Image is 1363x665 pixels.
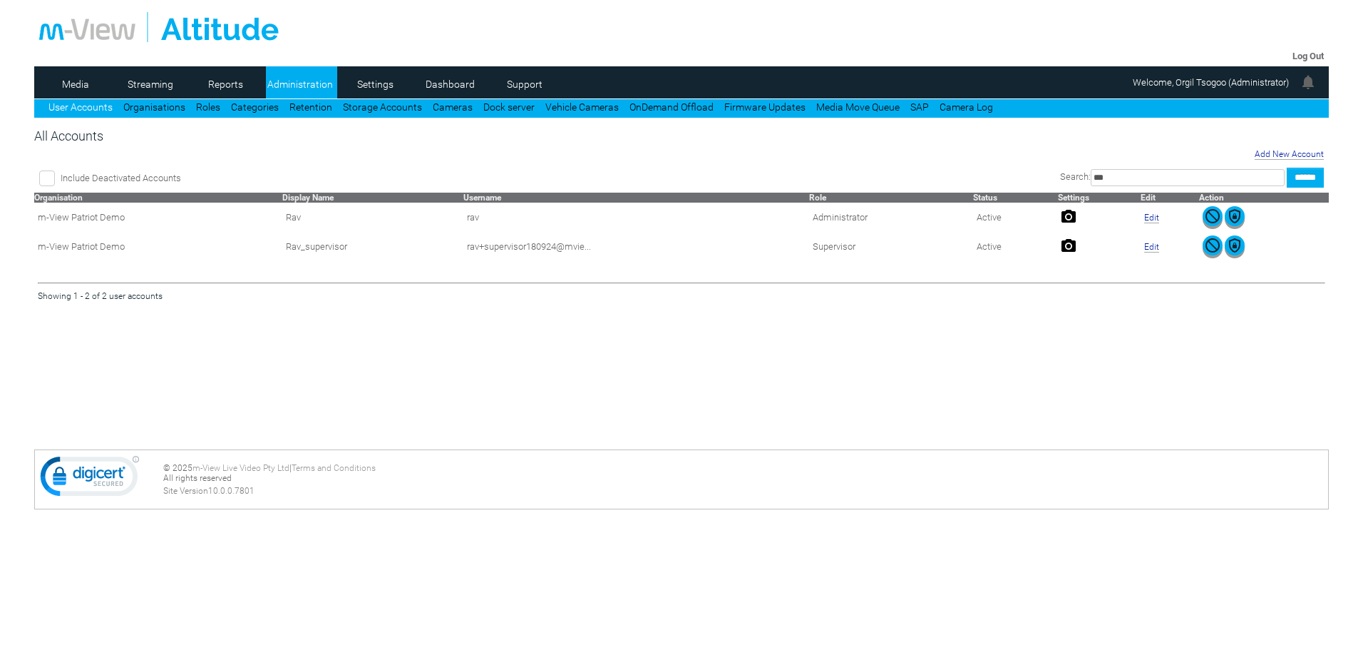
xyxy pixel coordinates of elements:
a: Camera Log [940,101,993,113]
a: Username [463,193,501,203]
a: Organisation [34,193,83,203]
a: Display Name [282,193,334,203]
img: bell24.png [1300,73,1317,91]
a: Edit [1144,213,1159,223]
span: Include Deactivated Accounts [61,173,181,183]
a: Reset MFA [1225,218,1245,228]
a: OnDemand Offload [629,101,714,113]
img: DigiCert Secured Site Seal [40,455,140,504]
div: Search: [498,168,1324,188]
span: All Accounts [34,128,103,143]
img: mfa-shield-green-icon.svg [1225,235,1245,255]
th: Settings [1058,193,1141,203]
td: Active [973,232,1058,261]
a: m-View Live Video Pty Ltd [192,463,289,473]
span: rav [467,212,479,223]
div: © 2025 | All rights reserved [163,463,1323,496]
span: 10.0.0.7801 [208,486,254,496]
img: user-active-green-icon.svg [1203,235,1223,255]
a: Vehicle Cameras [545,101,619,113]
span: Showing 1 - 2 of 2 user accounts [38,291,163,301]
span: Contact Method: SMS and Email [286,212,301,223]
span: m-View Patriot Demo [38,241,125,252]
a: Reset MFA [1225,247,1245,258]
a: Categories [231,101,279,113]
a: Administration [266,73,335,95]
a: Support [490,73,560,95]
span: Contact Method: SMS and Email [286,241,347,252]
a: Dock server [483,101,535,113]
a: Dashboard [416,73,485,95]
img: user-active-green-icon.svg [1203,206,1223,226]
a: Cameras [433,101,473,113]
a: Storage Accounts [343,101,422,113]
a: User Accounts [48,101,113,113]
span: m-View Patriot Demo [38,212,125,223]
td: Administrator [809,203,973,232]
a: Deactivate [1203,247,1223,258]
td: Active [973,203,1058,232]
th: Edit [1141,193,1199,203]
a: Streaming [116,73,185,95]
span: Welcome, Orgil Tsogoo (Administrator) [1133,77,1289,88]
a: Roles [196,101,220,113]
div: Site Version [163,486,1323,496]
img: camera24.png [1061,238,1076,253]
a: Status [973,193,997,203]
a: Edit [1144,242,1159,253]
a: Media [41,73,110,95]
td: Supervisor [809,232,973,261]
a: Organisations [123,101,185,113]
a: SAP [910,101,929,113]
a: Firmware Updates [724,101,806,113]
a: Settings [341,73,410,95]
th: Action [1199,193,1329,203]
a: Retention [289,101,332,113]
a: Media Move Queue [816,101,900,113]
img: camera24.png [1061,209,1076,223]
a: Role [809,193,826,203]
a: Terms and Conditions [292,463,376,473]
span: rav+supervisor180924@mview.com.au [467,241,591,252]
a: Add New Account [1255,149,1324,160]
a: Deactivate [1203,218,1223,228]
a: Log Out [1292,51,1324,61]
a: Reports [191,73,260,95]
img: mfa-shield-green-icon.svg [1225,206,1245,226]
